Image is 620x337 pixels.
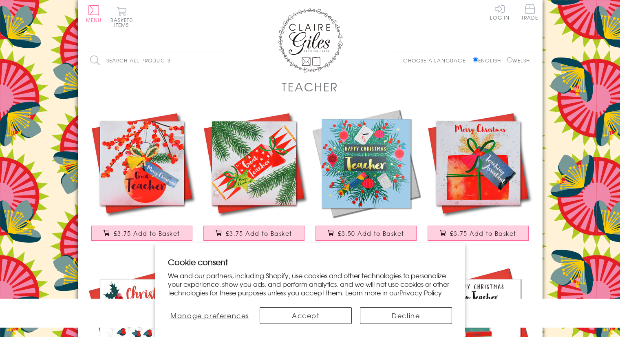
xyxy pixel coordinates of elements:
input: Search [221,51,229,70]
a: Christmas Card, Teacher Wreath and Baubles, text foiled in shiny gold £3.50 Add to Basket [310,107,422,249]
label: Welsh [507,57,530,64]
input: Welsh [507,57,512,62]
a: Trade [521,4,538,22]
button: Menu [86,5,102,22]
button: £3.75 Add to Basket [203,226,304,241]
h2: Cookie consent [168,256,452,268]
img: Claire Giles Greetings Cards [278,8,343,73]
span: £3.75 Add to Basket [114,229,180,237]
img: Christmas Card, Bauble and Berries, Great Teacher, Tassel Embellished [86,107,198,219]
span: Manage preferences [170,310,249,320]
button: £3.75 Add to Basket [91,226,192,241]
span: 0 items [114,16,133,29]
input: English [473,57,478,62]
button: Manage preferences [168,307,252,324]
button: Decline [360,307,452,324]
button: Accept [260,307,352,324]
img: Christmas Card, Present, Merry Christmas, Teaching Assistant, Tassel Embellished [422,107,534,219]
a: Christmas Card, Bauble and Berries, Great Teacher, Tassel Embellished £3.75 Add to Basket [86,107,198,249]
a: Log In [490,4,510,20]
span: £3.75 Add to Basket [450,229,516,237]
input: Search all products [86,51,229,70]
button: Basket0 items [110,7,133,27]
label: English [473,57,505,64]
span: £3.50 Add to Basket [338,229,404,237]
a: Christmas Card, Cracker, To a Great Teacher, Happy Christmas, Tassel Embellished £3.75 Add to Basket [198,107,310,249]
span: Menu [86,16,102,24]
span: £3.75 Add to Basket [226,229,292,237]
a: Privacy Policy [399,288,442,297]
img: Christmas Card, Teacher Wreath and Baubles, text foiled in shiny gold [310,107,422,219]
button: £3.50 Add to Basket [316,226,417,241]
p: We and our partners, including Shopify, use cookies and other technologies to personalize your ex... [168,271,452,297]
img: Christmas Card, Cracker, To a Great Teacher, Happy Christmas, Tassel Embellished [198,107,310,219]
h1: Teacher [282,78,338,95]
button: £3.75 Add to Basket [428,226,529,241]
a: Christmas Card, Present, Merry Christmas, Teaching Assistant, Tassel Embellished £3.75 Add to Basket [422,107,534,249]
span: Trade [521,4,538,20]
p: Choose a language: [403,57,471,64]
